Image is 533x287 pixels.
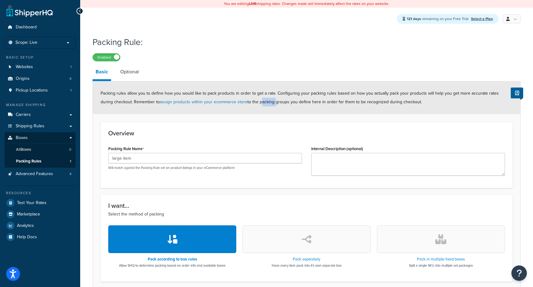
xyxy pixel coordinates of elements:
span: Analytics [17,223,34,228]
div: Resources [5,191,76,196]
span: Test Your Rates [17,200,47,206]
li: Websites [5,61,76,73]
div: Manage Shipping [5,102,76,108]
div: Basic Setup [5,55,76,60]
span: remaining on your Free Trial [407,16,469,22]
p: Split a single SKU into multiple set packages [409,263,473,268]
span: 0 [69,147,71,152]
span: Packing Rules [16,159,41,164]
label: Packing Rule Name [108,146,144,151]
a: Help Docs [5,232,76,243]
button: Open Resource Center [511,265,527,281]
a: Advanced Features4 [5,168,76,180]
a: Packing Rules1 [5,156,76,167]
span: Packing rules allow you to define how you would like to pack products in order to get a rate. Con... [101,90,499,105]
span: Help Docs [17,235,37,240]
strong: 121 days [407,16,421,22]
span: 1 [70,64,72,70]
a: Basic [93,64,111,81]
span: 4 [69,171,72,177]
p: Select the method of packing [108,211,505,218]
span: Websites [16,64,33,70]
a: Websites1 [5,61,76,73]
h3: Pack according to box rules [119,257,225,261]
span: Advanced Features [16,171,53,177]
label: Internal Description (optional) [311,146,363,151]
a: Marketplace [5,209,76,220]
a: AllBoxes0 [5,144,76,155]
a: Carriers [5,109,76,121]
a: Analytics [5,220,76,231]
span: Pickup Locations [16,88,48,93]
h3: I want... [108,202,505,209]
a: Optional [117,64,142,79]
li: Origins [5,73,76,84]
h3: Overview [108,130,505,137]
a: Boxes [5,132,76,144]
span: All Boxes [16,147,31,152]
span: 1 [70,159,71,164]
a: Pickup Locations1 [5,85,76,96]
a: Select a Plan [471,16,493,22]
li: Packing Rules [5,156,76,167]
li: Pickup Locations [5,85,76,96]
p: Allow SHQ to determine packing based on order info and available boxes [119,263,225,268]
span: Shipping Rules [16,124,44,129]
button: Show Help Docs [511,88,523,98]
span: Marketplace [17,212,40,217]
span: 4 [69,76,72,81]
span: Dashboard [16,25,37,30]
span: Scope: Live [15,40,37,45]
span: Carriers [16,112,31,117]
h1: Packing Rule: [93,36,513,48]
p: Will match against the Packing Rule set on product listings in your eCommerce platform [108,166,302,170]
li: Boxes [5,132,76,167]
span: 1 [70,88,72,93]
a: Origins4 [5,73,76,84]
li: Advanced Features [5,168,76,180]
h3: Pack separately [272,257,341,261]
span: Boxes [16,135,28,141]
a: assign products within your ecommerce store [160,99,247,105]
h3: Pack in multiple fixed boxes [409,257,473,261]
b: LIVE [249,1,256,6]
p: Have every item pack into it's own separate box [272,263,341,268]
label: Enabled [93,54,120,61]
a: Shipping Rules [5,121,76,132]
span: Origins [16,76,30,81]
a: Test Your Rates [5,197,76,208]
a: Dashboard [5,22,76,33]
